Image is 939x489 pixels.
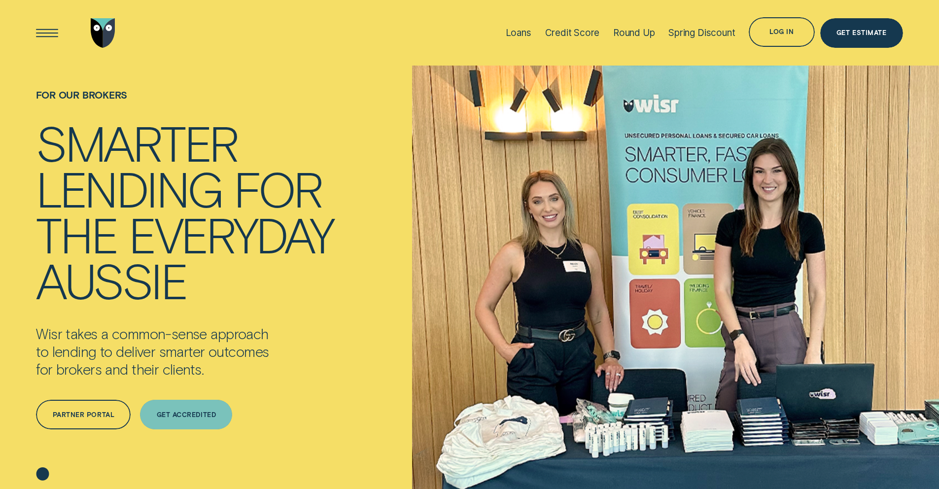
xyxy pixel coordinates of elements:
div: Get Accredited [157,412,216,418]
a: Partner Portal [36,400,131,429]
div: for [234,165,322,211]
button: Log in [749,17,814,47]
h1: For Our Brokers [36,89,333,119]
div: Round Up [613,27,655,38]
img: Wisr [91,18,115,48]
div: Credit Score [545,27,600,38]
a: Get Estimate [820,18,903,48]
div: the [36,211,117,257]
a: Get Accredited [140,400,232,429]
div: Loans [506,27,531,38]
h4: Smarter lending for the everyday Aussie [36,119,333,303]
div: Smarter [36,119,238,165]
button: Open Menu [33,18,62,48]
p: Wisr takes a common-sense approach to lending to deliver smarter outcomes for brokers and their c... [36,325,321,378]
div: everyday [129,211,333,257]
div: Aussie [36,257,186,303]
div: lending [36,165,222,211]
div: Spring Discount [668,27,735,38]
